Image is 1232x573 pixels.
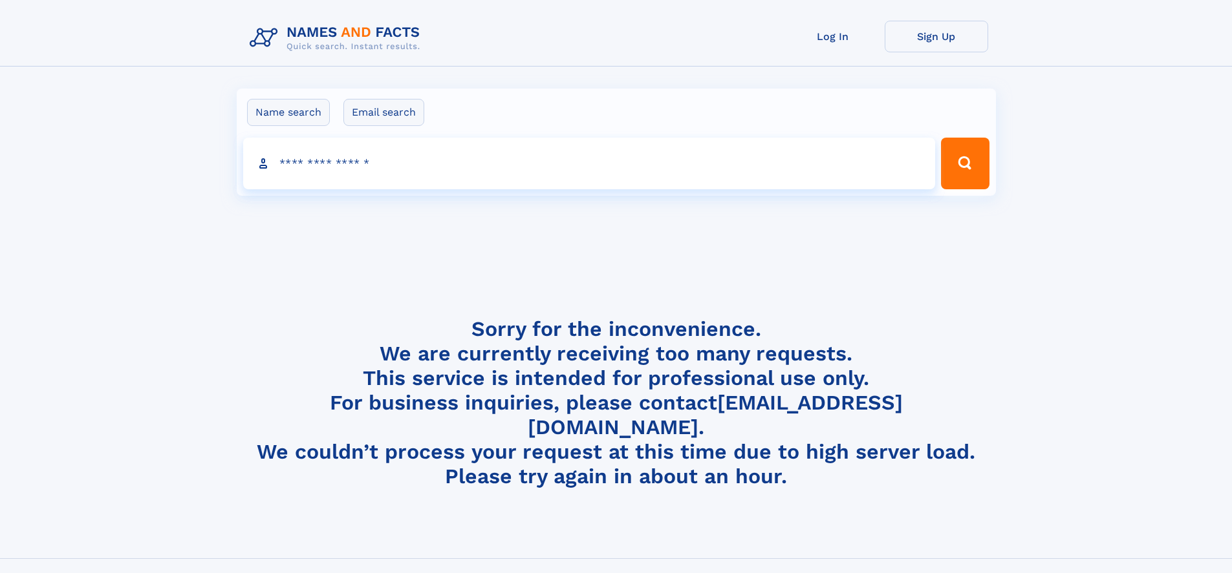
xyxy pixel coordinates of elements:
[244,317,988,489] h4: Sorry for the inconvenience. We are currently receiving too many requests. This service is intend...
[343,99,424,126] label: Email search
[243,138,936,189] input: search input
[941,138,989,189] button: Search Button
[528,390,903,439] a: [EMAIL_ADDRESS][DOMAIN_NAME]
[244,21,431,56] img: Logo Names and Facts
[781,21,885,52] a: Log In
[885,21,988,52] a: Sign Up
[247,99,330,126] label: Name search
